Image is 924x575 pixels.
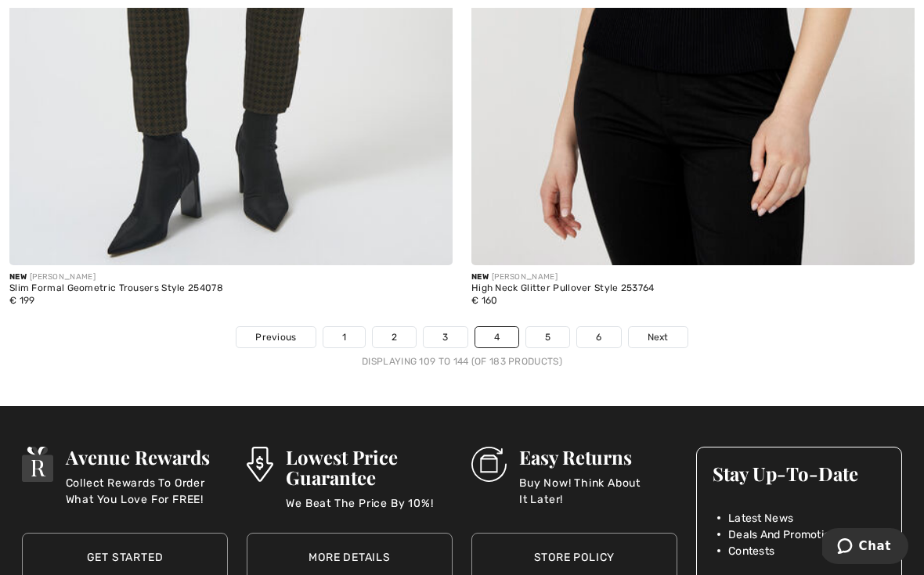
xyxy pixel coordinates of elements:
[471,295,498,306] span: € 160
[471,447,507,482] img: Easy Returns
[629,327,688,347] a: Next
[728,543,774,559] span: Contests
[9,272,27,282] span: New
[475,327,518,347] a: 4
[286,495,453,526] p: We Beat The Price By 10%!
[323,327,365,347] a: 1
[728,526,843,543] span: Deals And Promotions
[526,327,569,347] a: 5
[424,327,467,347] a: 3
[22,447,53,482] img: Avenue Rewards
[519,447,677,467] h3: Easy Returns
[255,330,296,344] span: Previous
[822,528,908,567] iframe: Opens a widget where you can chat to one of our agents
[66,475,228,506] p: Collect Rewards To Order What You Love For FREE!
[471,283,915,294] div: High Neck Glitter Pullover Style 253764
[373,327,416,347] a: 2
[728,510,793,526] span: Latest News
[9,295,35,306] span: € 199
[471,272,489,282] span: New
[9,271,453,283] div: [PERSON_NAME]
[577,327,620,347] a: 6
[66,447,228,467] h3: Avenue Rewards
[713,463,886,483] h3: Stay Up-To-Date
[286,447,453,487] h3: Lowest Price Guarantee
[9,283,453,294] div: Slim Formal Geometric Trousers Style 254078
[519,475,677,506] p: Buy Now! Think About It Later!
[471,271,915,283] div: [PERSON_NAME]
[247,447,273,482] img: Lowest Price Guarantee
[648,330,669,344] span: Next
[236,327,315,347] a: Previous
